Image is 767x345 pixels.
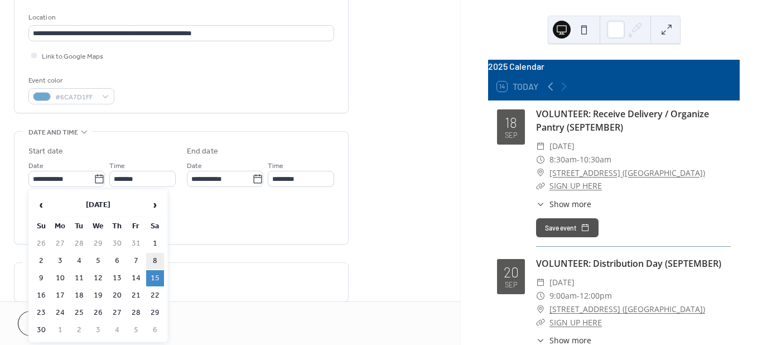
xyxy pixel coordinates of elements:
td: 18 [70,287,88,304]
td: 21 [127,287,145,304]
span: Time [109,160,125,172]
td: 23 [32,305,50,321]
td: 17 [51,287,69,304]
td: 6 [108,253,126,269]
a: [STREET_ADDRESS] ([GEOGRAPHIC_DATA]) [549,166,705,180]
div: Location [28,12,332,23]
div: 18 [505,116,517,130]
td: 16 [32,287,50,304]
span: Date [28,160,44,172]
td: 2 [32,253,50,269]
td: 26 [89,305,107,321]
td: 30 [108,236,126,252]
th: [DATE] [51,193,145,217]
td: 27 [51,236,69,252]
span: 10:30am [580,153,611,166]
td: 22 [146,287,164,304]
a: VOLUNTEER: Distribution Day (SEPTEMBER) [536,257,721,270]
span: Date [187,160,202,172]
span: Link to Google Maps [42,51,103,63]
td: 9 [32,270,50,286]
button: ​Show more [536,198,591,210]
td: 5 [127,322,145,338]
span: ‹ [33,194,50,216]
th: Tu [70,218,88,234]
td: 24 [51,305,69,321]
td: 30 [32,322,50,338]
th: Fr [127,218,145,234]
td: 8 [146,253,164,269]
span: #6CA7D1FF [55,92,97,103]
td: 15 [146,270,164,286]
div: ​ [536,140,545,153]
td: 28 [127,305,145,321]
td: 14 [127,270,145,286]
td: 12 [89,270,107,286]
td: 6 [146,322,164,338]
span: 9:00am [549,289,577,303]
span: › [147,194,163,216]
button: Save event [536,218,599,237]
span: 8:30am [549,153,577,166]
span: - [577,289,580,303]
td: 29 [89,236,107,252]
div: Sep [505,281,517,289]
td: 31 [127,236,145,252]
span: 12:00pm [580,289,612,303]
div: ​ [536,316,545,329]
a: VOLUNTEER: Receive Delivery / Organize Pantry (SEPTEMBER) [536,108,709,133]
th: Sa [146,218,164,234]
span: Date and time [28,127,78,138]
td: 19 [89,287,107,304]
td: 10 [51,270,69,286]
td: 28 [70,236,88,252]
a: SIGN UP HERE [549,180,602,191]
span: Time [268,160,283,172]
div: ​ [536,289,545,303]
td: 26 [32,236,50,252]
div: ​ [536,166,545,180]
td: 3 [89,322,107,338]
th: Su [32,218,50,234]
td: 13 [108,270,126,286]
span: - [577,153,580,166]
span: [DATE] [549,276,575,289]
td: 29 [146,305,164,321]
div: Start date [28,146,63,157]
td: 11 [70,270,88,286]
div: Sep [505,132,517,139]
a: SIGN UP HERE [549,317,602,328]
div: End date [187,146,218,157]
th: Th [108,218,126,234]
div: ​ [536,179,545,193]
th: We [89,218,107,234]
td: 4 [108,322,126,338]
td: 4 [70,253,88,269]
div: ​ [536,303,545,316]
td: 2 [70,322,88,338]
div: ​ [536,276,545,289]
span: [DATE] [549,140,575,153]
div: Event color [28,75,112,87]
td: 27 [108,305,126,321]
td: 5 [89,253,107,269]
td: 1 [146,236,164,252]
div: ​ [536,153,545,166]
td: 1 [51,322,69,338]
th: Mo [51,218,69,234]
td: 3 [51,253,69,269]
div: ​ [536,198,545,210]
td: 7 [127,253,145,269]
div: 20 [504,265,519,279]
span: Show more [549,198,591,210]
a: [STREET_ADDRESS] ([GEOGRAPHIC_DATA]) [549,303,705,316]
td: 25 [70,305,88,321]
td: 20 [108,287,126,304]
button: Cancel [18,311,86,336]
div: 2025 Calendar [488,60,740,73]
